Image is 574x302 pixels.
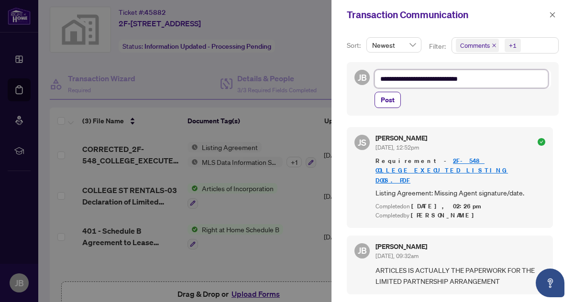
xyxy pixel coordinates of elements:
h5: [PERSON_NAME] [375,243,427,250]
div: Transaction Communication [347,8,546,22]
span: ARTICLES IS ACTUALLY THE PAPERWORK FOR THE LIMITED PARTNERSHIP ARRANGEMENT [375,265,545,287]
span: [DATE], 02:26pm [411,202,483,210]
span: Requirement - [375,156,545,185]
span: JS [358,136,366,149]
span: Comments [460,41,490,50]
span: JB [358,71,367,84]
div: +1 [509,41,517,50]
a: 2F-548 COLLEGE_EXECUTED LISTING DOCS.PDF [375,157,508,184]
div: Completed by [375,211,545,220]
p: Sort: [347,40,363,51]
span: Listing Agreement: Missing Agent signature/date. [375,187,545,198]
span: check-circle [538,138,545,146]
span: Post [381,92,395,108]
span: [DATE], 12:52pm [375,144,419,151]
span: JB [358,244,367,257]
span: close [492,43,497,48]
div: Completed on [375,202,545,211]
span: [DATE], 09:32am [375,252,419,259]
span: Newest [372,38,416,52]
span: close [549,11,556,18]
button: Open asap [536,269,564,297]
h5: [PERSON_NAME] [375,135,427,141]
button: Post [375,92,401,108]
span: Comments [456,39,499,52]
span: [PERSON_NAME] [411,211,479,219]
p: Filter: [429,41,447,52]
